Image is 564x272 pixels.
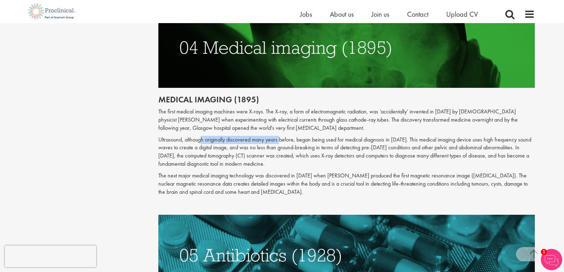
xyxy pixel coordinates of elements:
span: 1 [541,249,547,255]
a: Join us [371,10,389,19]
img: Chatbot [541,249,562,270]
iframe: reCAPTCHA [5,246,96,267]
p: The next major medical imaging technology was discovered in [DATE] when [PERSON_NAME] produced th... [158,172,535,196]
p: The first medical imaging machines were X-rays. The X-ray, a form of electromagnetic radiation, w... [158,108,535,132]
p: Ultrasound, although originally discovered many years before, began being used for medical diagno... [158,136,535,168]
a: Upload CV [446,10,478,19]
a: Jobs [300,10,312,19]
a: Contact [407,10,428,19]
h2: Medical imaging (1895) [158,95,535,104]
a: About us [330,10,354,19]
